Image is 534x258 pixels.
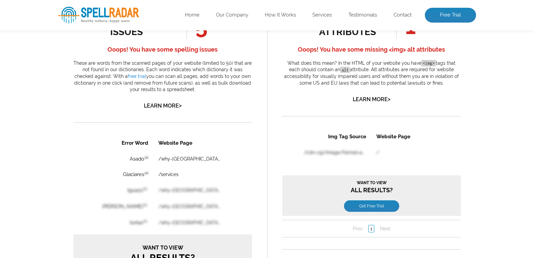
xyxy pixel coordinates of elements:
code: <img> [421,60,436,66]
a: free trial [128,74,146,79]
th: Img Tag Source [1,1,89,16]
td: Asado [18,17,80,32]
th: Error Word [18,1,80,16]
a: Get Free Trial [62,72,117,84]
span: Want to view [3,52,175,57]
a: 1 [86,97,92,104]
img: SpellRadar [58,7,139,24]
a: Free Trial [425,8,476,23]
a: Get Free Trial [59,136,120,150]
a: Learn More> [144,103,182,109]
span: > [388,94,390,104]
a: 1 [86,193,92,201]
p: These are words from the scanned pages of your website (limited to 50) that are not found in our ... [73,60,252,93]
h3: All Results? [3,52,175,65]
a: Contact [394,12,412,19]
a: Services [312,12,332,19]
span: Want to view [3,110,175,116]
p: What does this mean? In the HTML of your website you have tags that each should contain an attrib... [282,60,461,86]
span: en [71,21,75,25]
th: Website Page [89,1,143,16]
h4: Ooops! You have some missing <img> alt attributes [282,44,461,55]
a: /why-[GEOGRAPHIC_DATA]- [85,22,147,27]
a: Our Company [216,12,248,19]
a: How It Works [265,12,296,19]
a: Learn More> [353,96,390,103]
th: Website Page [80,1,161,16]
h3: All Results? [3,110,175,129]
a: Testimonials [348,12,377,19]
span: en [71,36,75,41]
a: /services [85,37,105,42]
h4: Ooops! You have some spelling issues [73,44,252,55]
code: alt [340,67,350,73]
a: Home [185,12,199,19]
td: Glaciares [18,32,80,47]
span: > [179,101,182,110]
